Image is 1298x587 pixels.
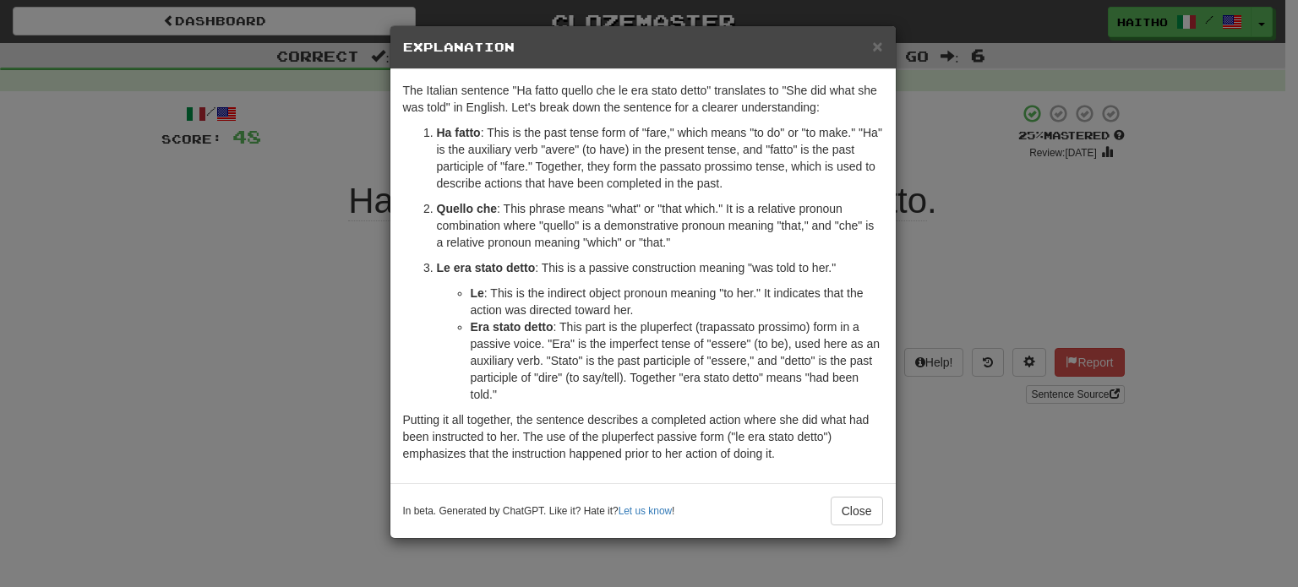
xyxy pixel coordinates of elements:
[471,285,883,318] li: : This is the indirect object pronoun meaning "to her." It indicates that the action was directed...
[437,202,498,215] strong: Quello che
[437,124,883,192] p: : This is the past tense form of "fare," which means "to do" or "to make." "Ha" is the auxiliary ...
[437,200,883,251] p: : This phrase means "what" or "that which." It is a relative pronoun combination where "quello" i...
[437,259,883,276] p: : This is a passive construction meaning "was told to her."
[831,497,883,525] button: Close
[872,37,882,55] button: Close
[437,126,481,139] strong: Ha fatto
[619,505,672,517] a: Let us know
[403,411,883,462] p: Putting it all together, the sentence describes a completed action where she did what had been in...
[403,39,883,56] h5: Explanation
[471,320,554,334] strong: Era stato detto
[437,261,536,274] strong: Le era stato detto
[403,504,675,519] small: In beta. Generated by ChatGPT. Like it? Hate it? !
[872,36,882,56] span: ×
[471,286,484,300] strong: Le
[471,318,883,403] li: : This part is the pluperfect (trapassato prossimo) form in a passive voice. "Era" is the imperfe...
[403,82,883,116] p: The Italian sentence "Ha fatto quello che le era stato detto" translates to "She did what she was...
